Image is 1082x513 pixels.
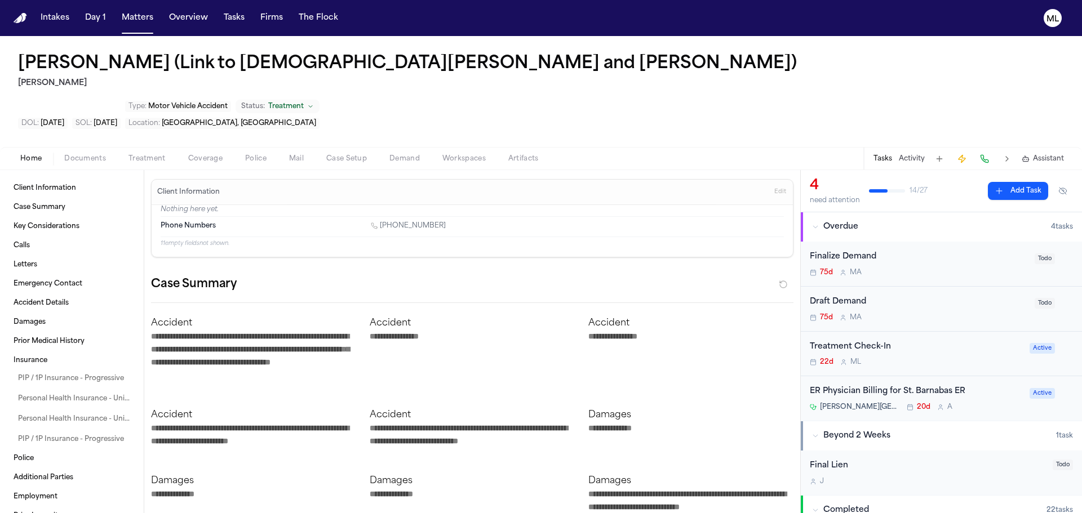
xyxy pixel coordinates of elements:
[917,403,930,412] span: 20d
[128,154,166,163] span: Treatment
[72,118,121,129] button: Edit SOL: 2027-03-18
[1035,298,1055,309] span: Todo
[188,154,223,163] span: Coverage
[932,151,947,167] button: Add Task
[508,154,539,163] span: Artifacts
[161,221,216,230] span: Phone Numbers
[801,421,1082,450] button: Beyond 2 Weeks1task
[161,239,784,248] p: 11 empty fields not shown.
[910,186,928,195] span: 14 / 27
[41,120,64,127] span: [DATE]
[371,221,446,230] a: Call 1 (973) 280-9436
[9,469,135,487] a: Additional Parties
[148,103,228,110] span: Motor Vehicle Accident
[236,100,320,113] button: Change status from Treatment
[36,8,74,28] a: Intakes
[389,154,420,163] span: Demand
[801,332,1082,377] div: Open task: Treatment Check-In
[801,242,1082,287] div: Open task: Finalize Demand
[14,13,27,24] a: Home
[117,8,158,28] a: Matters
[326,154,367,163] span: Case Setup
[1030,343,1055,354] span: Active
[151,474,356,488] p: Damages
[820,477,824,486] span: J
[64,154,106,163] span: Documents
[14,13,27,24] img: Finch Logo
[873,154,892,163] button: Tasks
[20,154,42,163] span: Home
[810,385,1023,398] div: ER Physician Billing for St. Barnabas ER
[1053,460,1073,470] span: Todo
[162,120,316,127] span: [GEOGRAPHIC_DATA], [GEOGRAPHIC_DATA]
[151,316,356,330] p: Accident
[9,179,135,197] a: Client Information
[1035,253,1055,264] span: Todo
[810,341,1023,354] div: Treatment Check-In
[9,332,135,350] a: Prior Medical History
[9,351,135,369] a: Insurance
[977,151,992,167] button: Make a Call
[81,8,110,28] button: Day 1
[9,294,135,312] a: Accident Details
[810,177,860,195] div: 4
[1022,154,1064,163] button: Assistant
[1030,388,1055,399] span: Active
[820,358,833,367] span: 22d
[954,151,970,167] button: Create Immediate Task
[294,8,343,28] button: The Flock
[9,449,135,467] a: Police
[21,120,39,127] span: DOL :
[9,198,135,216] a: Case Summary
[18,118,68,129] button: Edit DOL: 2025-03-18
[1056,431,1073,440] span: 1 task
[128,103,147,110] span: Type :
[823,430,890,441] span: Beyond 2 Weeks
[14,410,135,428] a: Personal Health Insurance - UnitedHealthcare Community Plan
[588,316,793,330] p: Accident
[370,316,575,330] p: Accident
[151,408,356,422] p: Accident
[801,287,1082,332] div: Open task: Draft Demand
[1033,154,1064,163] span: Assistant
[219,8,249,28] a: Tasks
[810,251,1028,264] div: Finalize Demand
[9,488,135,506] a: Employment
[774,188,786,196] span: Edit
[899,154,925,163] button: Activity
[801,450,1082,495] div: Open task: Final Lien
[850,268,862,277] span: M A
[155,188,222,197] h3: Client Information
[165,8,212,28] button: Overview
[9,217,135,235] a: Key Considerations
[9,275,135,293] a: Emergency Contact
[18,54,797,74] button: Edit matter name
[9,237,135,255] a: Calls
[128,120,160,127] span: Location :
[820,268,833,277] span: 75d
[947,403,952,412] span: A
[850,313,862,322] span: M A
[256,8,287,28] button: Firms
[14,390,135,408] a: Personal Health Insurance - UnitedHealthcare Community Plan
[9,256,135,274] a: Letters
[18,54,797,74] h1: [PERSON_NAME] (Link to [DEMOGRAPHIC_DATA][PERSON_NAME] and [PERSON_NAME])
[241,102,265,111] span: Status:
[161,205,784,216] p: Nothing here yet.
[1051,222,1073,231] span: 4 task s
[268,102,304,111] span: Treatment
[151,275,237,293] h2: Case Summary
[14,430,135,448] a: PIP / 1P Insurance - Progressive
[1053,182,1073,200] button: Hide completed tasks (⌘⇧H)
[9,313,135,331] a: Damages
[370,408,575,422] p: Accident
[76,120,92,127] span: SOL :
[370,474,575,488] p: Damages
[820,313,833,322] span: 75d
[810,196,860,205] div: need attention
[245,154,267,163] span: Police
